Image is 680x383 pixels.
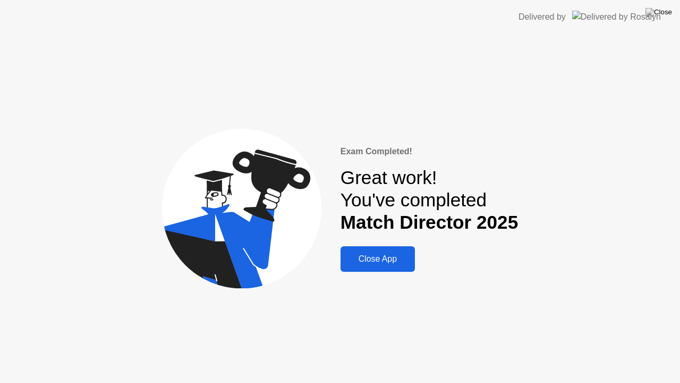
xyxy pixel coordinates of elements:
img: Close [645,8,672,16]
div: Close App [344,254,412,264]
div: Great work! You've completed [341,166,518,234]
button: Close App [341,246,415,272]
div: Exam Completed! [341,145,518,158]
img: Delivered by Rosalyn [572,11,661,23]
b: Match Director 2025 [341,212,518,232]
div: Delivered by [518,11,566,23]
